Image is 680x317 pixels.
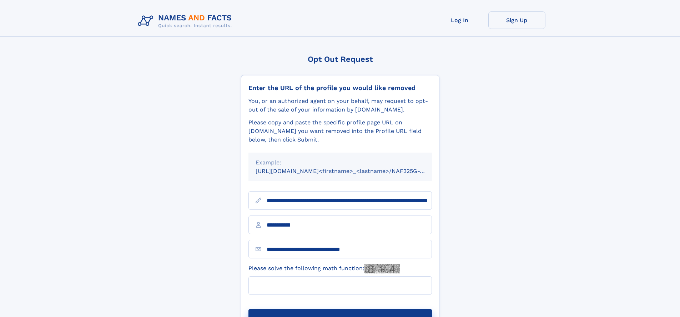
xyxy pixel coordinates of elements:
a: Sign Up [488,11,545,29]
div: Example: [256,158,425,167]
div: You, or an authorized agent on your behalf, may request to opt-out of the sale of your informatio... [248,97,432,114]
div: Enter the URL of the profile you would like removed [248,84,432,92]
a: Log In [431,11,488,29]
label: Please solve the following math function: [248,264,400,273]
div: Opt Out Request [241,55,439,64]
small: [URL][DOMAIN_NAME]<firstname>_<lastname>/NAF325G-xxxxxxxx [256,168,445,174]
img: Logo Names and Facts [135,11,238,31]
div: Please copy and paste the specific profile page URL on [DOMAIN_NAME] you want removed into the Pr... [248,118,432,144]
